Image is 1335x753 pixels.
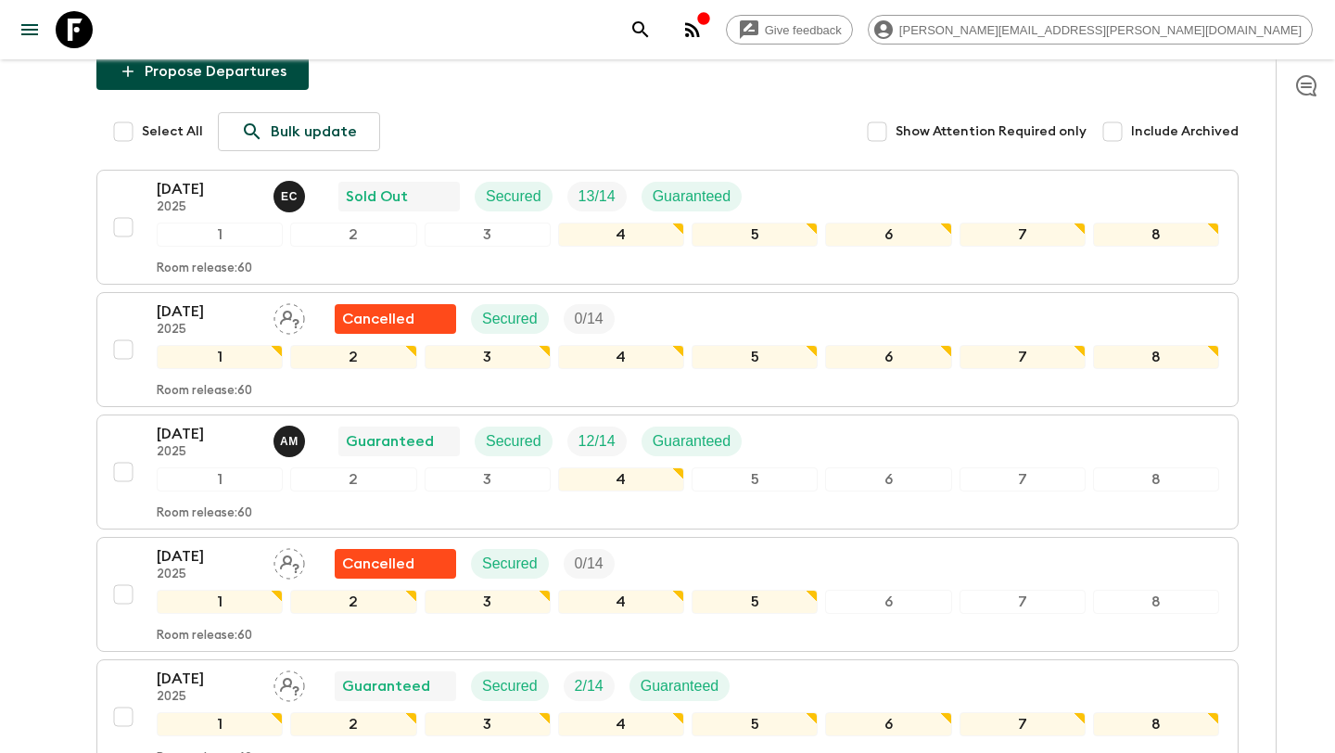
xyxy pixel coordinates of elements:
[157,300,259,323] p: [DATE]
[726,15,853,45] a: Give feedback
[157,345,283,369] div: 1
[471,549,549,579] div: Secured
[342,308,414,330] p: Cancelled
[96,170,1239,285] button: [DATE]2025Eduardo Caravaca Sold OutSecuredTrip FillGuaranteed12345678Room release:60
[482,308,538,330] p: Secured
[1131,122,1239,141] span: Include Archived
[1093,345,1219,369] div: 8
[157,178,259,200] p: [DATE]
[271,121,357,143] p: Bulk update
[273,309,305,324] span: Assign pack leader
[575,308,604,330] p: 0 / 14
[273,431,309,446] span: Allan Morales
[425,345,551,369] div: 3
[692,712,818,736] div: 5
[273,181,309,212] button: EC
[157,445,259,460] p: 2025
[290,712,416,736] div: 2
[482,675,538,697] p: Secured
[960,712,1086,736] div: 7
[889,23,1312,37] span: [PERSON_NAME][EMAIL_ADDRESS][PERSON_NAME][DOMAIN_NAME]
[896,122,1087,141] span: Show Attention Required only
[1093,467,1219,491] div: 8
[157,262,252,276] p: Room release: 60
[342,553,414,575] p: Cancelled
[692,223,818,247] div: 5
[755,23,852,37] span: Give feedback
[11,11,48,48] button: menu
[290,590,416,614] div: 2
[564,304,615,334] div: Trip Fill
[96,537,1239,652] button: [DATE]2025Assign pack leaderFlash Pack cancellationSecuredTrip Fill12345678Room release:60
[142,122,203,141] span: Select All
[1093,223,1219,247] div: 8
[960,590,1086,614] div: 7
[486,185,541,208] p: Secured
[558,712,684,736] div: 4
[273,426,309,457] button: AM
[653,430,731,453] p: Guaranteed
[692,345,818,369] div: 5
[692,590,818,614] div: 5
[868,15,1313,45] div: [PERSON_NAME][EMAIL_ADDRESS][PERSON_NAME][DOMAIN_NAME]
[157,506,252,521] p: Room release: 60
[157,467,283,491] div: 1
[653,185,731,208] p: Guaranteed
[575,675,604,697] p: 2 / 14
[567,182,627,211] div: Trip Fill
[960,223,1086,247] div: 7
[482,553,538,575] p: Secured
[564,671,615,701] div: Trip Fill
[335,304,456,334] div: Flash Pack cancellation
[281,189,298,204] p: E C
[425,223,551,247] div: 3
[825,467,951,491] div: 6
[157,423,259,445] p: [DATE]
[558,345,684,369] div: 4
[471,671,549,701] div: Secured
[157,712,283,736] div: 1
[96,292,1239,407] button: [DATE]2025Assign pack leaderFlash Pack cancellationSecuredTrip Fill12345678Room release:60
[960,467,1086,491] div: 7
[290,345,416,369] div: 2
[290,223,416,247] div: 2
[218,112,380,151] a: Bulk update
[342,675,430,697] p: Guaranteed
[475,427,553,456] div: Secured
[96,53,309,90] button: Propose Departures
[564,549,615,579] div: Trip Fill
[622,11,659,48] button: search adventures
[692,467,818,491] div: 5
[96,415,1239,530] button: [DATE]2025Allan MoralesGuaranteedSecuredTrip FillGuaranteed12345678Room release:60
[825,590,951,614] div: 6
[280,434,299,449] p: A M
[578,185,616,208] p: 13 / 14
[157,200,259,215] p: 2025
[157,323,259,338] p: 2025
[273,186,309,201] span: Eduardo Caravaca
[157,590,283,614] div: 1
[486,430,541,453] p: Secured
[425,590,551,614] div: 3
[960,345,1086,369] div: 7
[558,590,684,614] div: 4
[157,568,259,582] p: 2025
[558,223,684,247] div: 4
[335,549,456,579] div: Flash Pack cancellation
[1093,590,1219,614] div: 8
[575,553,604,575] p: 0 / 14
[475,182,553,211] div: Secured
[1093,712,1219,736] div: 8
[825,345,951,369] div: 6
[578,430,616,453] p: 12 / 14
[273,676,305,691] span: Assign pack leader
[567,427,627,456] div: Trip Fill
[825,223,951,247] div: 6
[471,304,549,334] div: Secured
[157,223,283,247] div: 1
[157,668,259,690] p: [DATE]
[558,467,684,491] div: 4
[825,712,951,736] div: 6
[425,712,551,736] div: 3
[290,467,416,491] div: 2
